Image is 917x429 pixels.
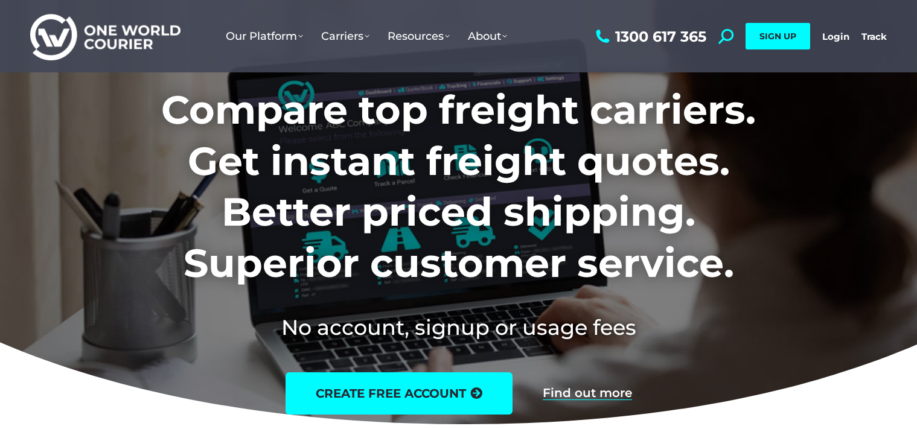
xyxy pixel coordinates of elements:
[81,84,836,288] h1: Compare top freight carriers. Get instant freight quotes. Better priced shipping. Superior custom...
[861,31,887,42] a: Track
[543,387,632,400] a: Find out more
[593,29,706,44] a: 1300 617 365
[217,17,312,55] a: Our Platform
[822,31,849,42] a: Login
[379,17,459,55] a: Resources
[459,17,516,55] a: About
[81,313,836,342] h2: No account, signup or usage fees
[286,372,513,415] a: create free account
[759,31,796,42] span: SIGN UP
[388,30,450,43] span: Resources
[468,30,507,43] span: About
[30,12,181,61] img: One World Courier
[312,17,379,55] a: Carriers
[226,30,303,43] span: Our Platform
[321,30,369,43] span: Carriers
[746,23,810,49] a: SIGN UP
